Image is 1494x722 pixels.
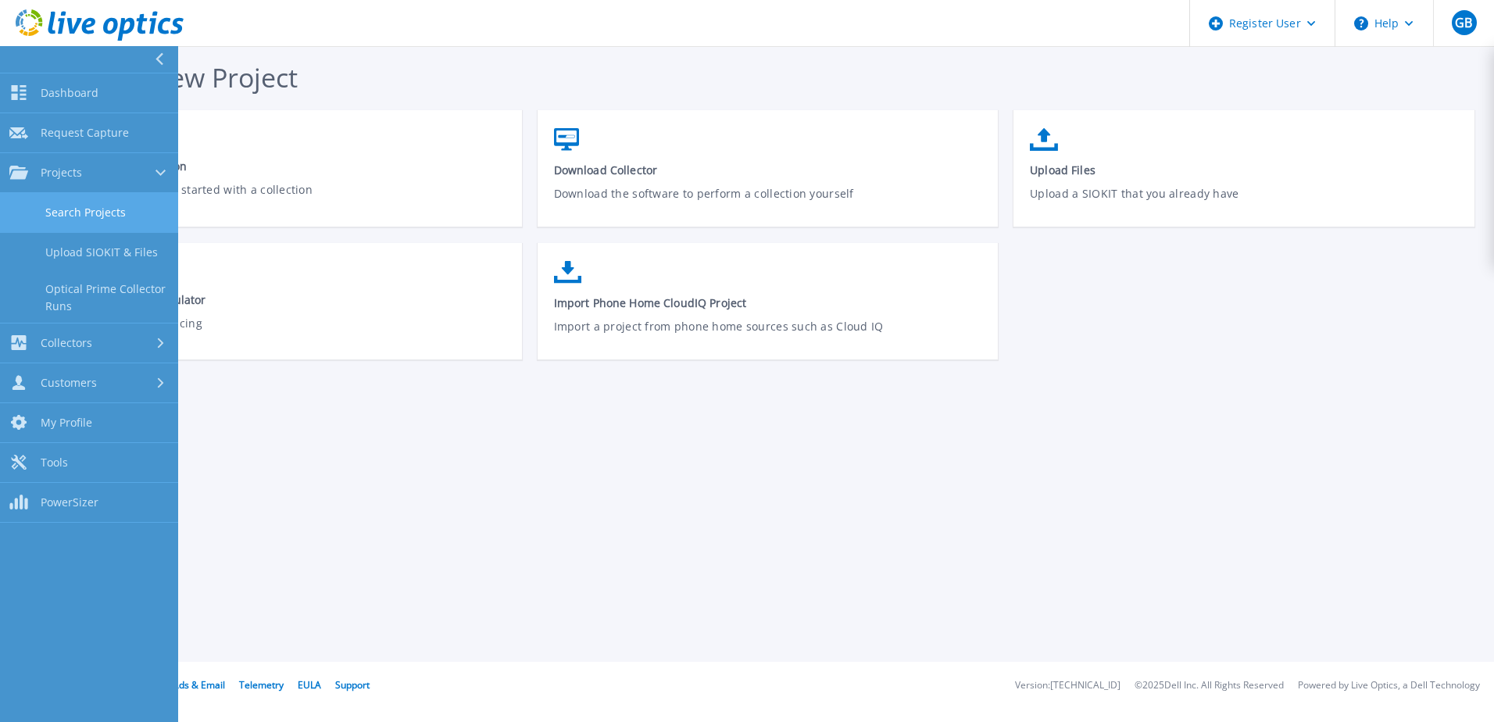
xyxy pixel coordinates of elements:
span: Download Collector [554,163,983,177]
span: Collectors [41,336,92,350]
p: Get your customer started with a collection [77,181,506,217]
span: Tools [41,456,68,470]
span: Cloud Pricing Calculator [77,292,506,307]
span: Start a New Project [61,59,298,95]
span: Upload Files [1030,163,1459,177]
a: Support [335,678,370,692]
p: Upload a SIOKIT that you already have [1030,185,1459,221]
span: Projects [41,166,82,180]
a: Cloud Pricing CalculatorCompare Cloud Pricing [61,253,522,363]
a: Download CollectorDownload the software to perform a collection yourself [538,120,999,232]
a: Telemetry [239,678,284,692]
li: Version: [TECHNICAL_ID] [1015,681,1120,691]
span: Request Capture [41,126,129,140]
span: GB [1455,16,1472,29]
span: PowerSizer [41,495,98,509]
a: Request a CollectionGet your customer started with a collection [61,120,522,228]
span: Import Phone Home CloudIQ Project [554,295,983,310]
p: Compare Cloud Pricing [77,315,506,351]
span: Request a Collection [77,159,506,173]
p: Download the software to perform a collection yourself [554,185,983,221]
span: Customers [41,376,97,390]
li: Powered by Live Optics, a Dell Technology [1298,681,1480,691]
a: Upload FilesUpload a SIOKIT that you already have [1013,120,1474,232]
li: © 2025 Dell Inc. All Rights Reserved [1135,681,1284,691]
span: Dashboard [41,86,98,100]
a: EULA [298,678,321,692]
span: My Profile [41,416,92,430]
p: Import a project from phone home sources such as Cloud IQ [554,318,983,354]
a: Ads & Email [173,678,225,692]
